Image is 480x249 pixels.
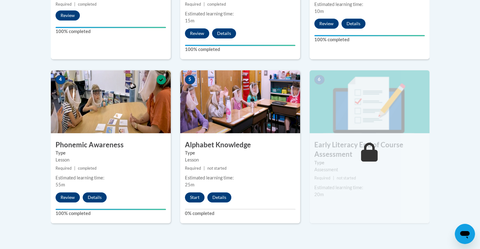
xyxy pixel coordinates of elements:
button: Review [56,192,80,202]
span: Required [56,2,72,7]
span: | [204,2,205,7]
label: 0% completed [185,210,295,217]
div: Estimated learning time: [56,174,166,181]
span: 25m [185,182,194,187]
span: 10m [314,8,324,14]
img: Course Image [310,70,430,133]
div: Your progress [56,209,166,210]
label: Type [56,150,166,156]
span: 55m [56,182,65,187]
span: completed [78,166,97,171]
div: Estimated learning time: [185,10,295,17]
span: | [74,2,75,7]
label: 100% completed [185,46,295,53]
div: Estimated learning time: [185,174,295,181]
div: Assessment [314,166,425,173]
span: Required [314,176,330,180]
h3: Alphabet Knowledge [180,140,300,150]
label: Type [314,159,425,166]
h3: Early Literacy End of Course Assessment [310,140,430,160]
iframe: Button to launch messaging window [455,224,475,244]
span: Required [56,166,72,171]
span: not started [207,166,227,171]
span: 5 [185,75,195,84]
label: 100% completed [56,28,166,35]
button: Details [341,19,365,29]
span: completed [78,2,97,7]
button: Details [83,192,107,202]
span: 20m [314,192,324,197]
span: | [204,166,205,171]
img: Course Image [180,70,300,133]
label: 100% completed [314,36,425,43]
div: Lesson [185,156,295,163]
button: Start [185,192,204,202]
span: | [74,166,75,171]
span: completed [207,2,226,7]
div: Estimated learning time: [314,1,425,8]
button: Details [212,28,236,38]
button: Review [185,28,209,38]
span: 15m [185,18,194,23]
div: Your progress [314,35,425,36]
h3: Phonemic Awareness [51,140,171,150]
img: Course Image [51,70,171,133]
button: Review [56,10,80,20]
button: Details [207,192,231,202]
div: Lesson [56,156,166,163]
div: Estimated learning time: [314,184,425,191]
button: Review [314,19,339,29]
div: Your progress [56,27,166,28]
span: Required [185,2,201,7]
span: 6 [314,75,324,84]
label: Type [185,150,295,156]
span: 4 [56,75,66,84]
span: Required [185,166,201,171]
div: Your progress [185,45,295,46]
label: 100% completed [56,210,166,217]
span: not started [337,176,356,180]
span: | [333,176,334,180]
